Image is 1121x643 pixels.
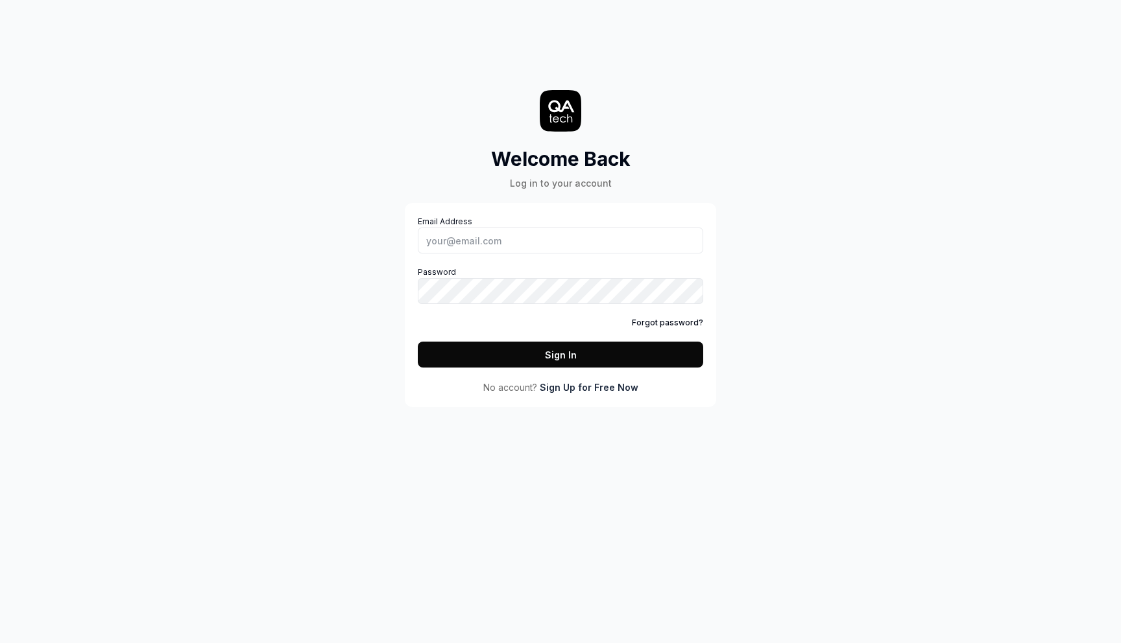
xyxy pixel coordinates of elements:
[540,380,638,394] a: Sign Up for Free Now
[418,266,703,304] label: Password
[483,380,537,394] span: No account?
[632,317,703,329] a: Forgot password?
[418,216,703,253] label: Email Address
[491,145,631,174] h2: Welcome Back
[418,342,703,368] button: Sign In
[418,228,703,253] input: Email Address
[418,278,703,304] input: Password
[491,176,631,190] div: Log in to your account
